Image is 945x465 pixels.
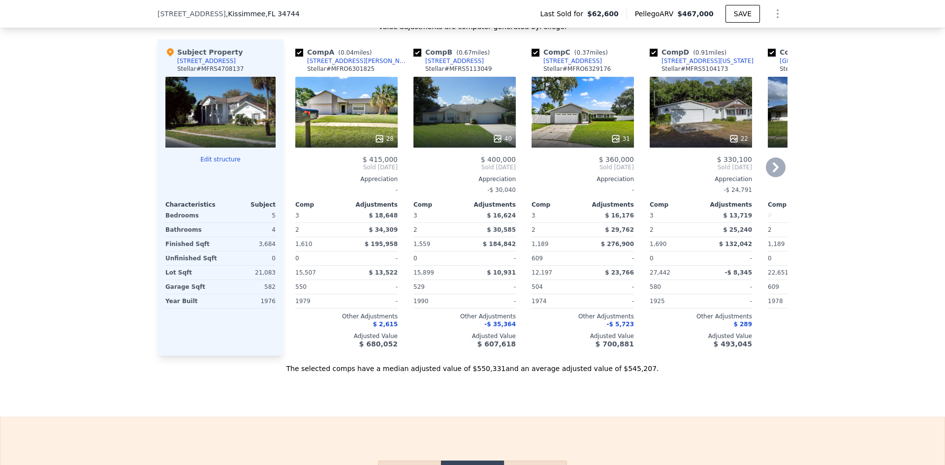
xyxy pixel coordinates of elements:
div: 21,083 [222,266,276,279]
button: Edit structure [165,155,276,163]
div: Other Adjustments [768,312,870,320]
div: Finished Sqft [165,237,219,251]
span: ( miles) [570,49,612,56]
div: 2 [768,223,817,237]
div: 1974 [532,294,581,308]
span: 0 [650,255,654,262]
span: $ 680,052 [359,340,398,348]
div: [STREET_ADDRESS][US_STATE] [661,57,754,65]
div: Comp E [768,47,848,57]
div: Comp A [295,47,376,57]
span: $ 415,000 [363,155,398,163]
span: 22,651 [768,269,788,276]
span: $ 276,900 [601,241,634,248]
div: Stellar # MFRO6329176 [543,65,611,73]
span: 609 [532,255,543,262]
div: [STREET_ADDRESS] [177,57,236,65]
span: 550 [295,283,307,290]
div: - [295,183,398,197]
span: 12,197 [532,269,552,276]
a: [STREET_ADDRESS] [532,57,602,65]
span: -$ 5,723 [607,321,634,328]
div: Stellar # MFRO6256374 [780,65,847,73]
span: $ 25,240 [723,226,752,233]
div: 31 [611,134,630,144]
span: , Kissimmee [226,9,300,19]
span: 27,442 [650,269,670,276]
div: Other Adjustments [650,312,752,320]
div: Adjustments [465,201,516,209]
div: - [467,280,516,294]
span: $ 16,624 [487,212,516,219]
div: Comp C [532,47,612,57]
div: [GEOGRAPHIC_DATA] [780,57,842,65]
span: $ 2,615 [373,321,398,328]
div: Comp B [413,47,494,57]
span: $62,600 [587,9,619,19]
div: Lot Sqft [165,266,219,279]
div: Comp [532,201,583,209]
span: 3 [295,212,299,219]
span: $ 34,309 [369,226,398,233]
span: 15,507 [295,269,316,276]
span: 0 [295,255,299,262]
span: -$ 30,040 [487,186,516,193]
div: Adjusted Value [295,332,398,340]
div: Adjustments [346,201,398,209]
span: $ 184,842 [483,241,516,248]
div: 1979 [295,294,345,308]
div: Appreciation [532,175,634,183]
div: Other Adjustments [413,312,516,320]
div: - [585,294,634,308]
div: Adjustments [701,201,752,209]
span: 1,690 [650,241,666,248]
div: Year Built [165,294,219,308]
div: Stellar # MFRS4708137 [177,65,244,73]
div: Bathrooms [165,223,219,237]
span: 504 [532,283,543,290]
span: 1,559 [413,241,430,248]
div: Subject Property [165,47,243,57]
div: Other Adjustments [532,312,634,320]
span: ( miles) [452,49,494,56]
span: ( miles) [334,49,376,56]
div: [STREET_ADDRESS] [425,57,484,65]
div: Comp [295,201,346,209]
span: Sold [DATE] [413,163,516,171]
div: 2 [532,223,581,237]
a: [STREET_ADDRESS][PERSON_NAME] [295,57,409,65]
div: 0 [222,251,276,265]
div: 22 [729,134,748,144]
span: $467,000 [677,10,714,18]
div: 1976 [222,294,276,308]
span: Sold [DATE] [295,163,398,171]
span: 3 [413,212,417,219]
span: $ 330,100 [717,155,752,163]
div: 40 [493,134,512,144]
span: Sold [DATE] [650,163,752,171]
span: 609 [768,283,779,290]
div: 1978 [768,294,817,308]
div: 2 [295,223,345,237]
div: The selected comps have a median adjusted value of $550,331 and an average adjusted value of $545... [157,356,787,373]
span: $ 700,881 [596,340,634,348]
div: 2 [650,223,699,237]
span: 0.04 [341,49,354,56]
div: Garage Sqft [165,280,219,294]
div: Other Adjustments [295,312,398,320]
div: - [703,251,752,265]
div: 3,684 [222,237,276,251]
div: Subject [220,201,276,209]
span: $ 289 [733,321,752,328]
div: [STREET_ADDRESS][PERSON_NAME] [307,57,409,65]
span: 1,610 [295,241,312,248]
div: Stellar # MFRO6301825 [307,65,375,73]
div: - [467,294,516,308]
span: $ 23,766 [605,269,634,276]
span: $ 132,042 [719,241,752,248]
a: [STREET_ADDRESS] [413,57,484,65]
span: 3 [650,212,654,219]
div: Comp [768,201,819,209]
div: Appreciation [650,175,752,183]
div: Adjustments [583,201,634,209]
